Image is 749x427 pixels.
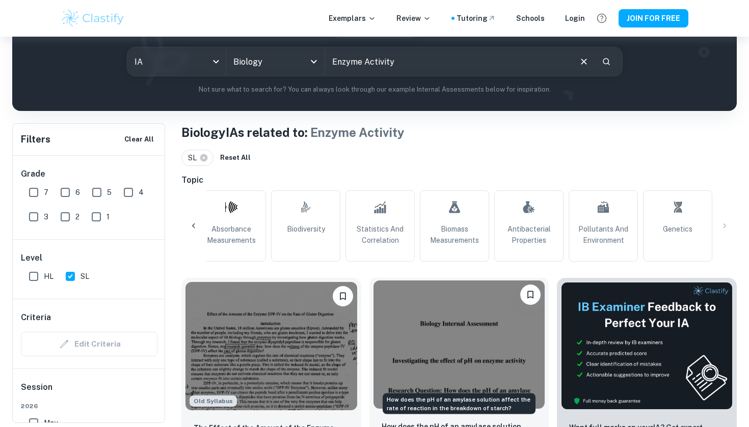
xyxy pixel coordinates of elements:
p: Not sure what to search for? You can always look through our example Internal Assessments below f... [20,84,729,95]
span: Old Syllabus [190,395,237,407]
span: Genetics [663,223,692,235]
h6: Topic [181,174,737,186]
input: E.g. photosynthesis, coffee and protein, HDI and diabetes... [325,47,570,76]
span: SL [188,152,201,163]
a: Tutoring [457,13,496,24]
span: Statistics and Correlation [350,223,410,246]
button: Please log in to bookmark exemplars [520,284,541,305]
span: 1 [106,211,110,222]
button: JOIN FOR FREE [619,9,688,27]
img: Thumbnail [561,282,733,410]
p: Exemplars [329,13,376,24]
span: Absorbance Measurements [201,223,261,246]
img: Biology IA example thumbnail: The Effect of the Amount of the Enzyme D [185,282,357,410]
button: Clear All [122,132,156,147]
span: 6 [75,187,80,198]
button: Search [598,53,615,70]
button: Reset All [218,150,253,165]
a: Login [565,13,585,24]
p: Review [396,13,431,24]
span: HL [44,271,53,282]
button: Open [307,54,321,69]
span: 4 [139,187,144,198]
h6: Level [21,252,157,264]
div: Criteria filters are unavailable when searching by topic [21,332,157,356]
span: Antibacterial Properties [499,223,559,246]
span: 2 [75,211,79,222]
span: Biodiversity [287,223,325,235]
h6: Criteria [21,311,51,324]
span: Biomass Measurements [424,223,485,246]
div: How does the pH of an amylase solution affect the rate of reaction in the breakdown of starch? [383,393,536,414]
span: 5 [107,187,112,198]
h6: Session [21,381,157,402]
span: 2026 [21,402,157,411]
span: Enzyme Activity [310,125,405,139]
img: Biology IA example thumbnail: How does the pH of an amylase solution a [373,280,545,409]
button: Clear [574,52,594,71]
span: 3 [44,211,48,222]
span: 7 [44,187,48,198]
div: Starting from the May 2025 session, the Biology IA requirements have changed. It's OK to refer to... [190,395,237,407]
div: IA [127,47,226,76]
h1: Biology IAs related to: [181,123,737,141]
h6: Filters [21,132,50,147]
div: SL [181,150,213,166]
img: Clastify logo [61,8,125,29]
a: Schools [516,13,545,24]
h6: Grade [21,168,157,180]
span: SL [81,271,89,282]
button: Please log in to bookmark exemplars [333,286,353,306]
button: Help and Feedback [593,10,610,27]
span: Pollutants and Environment [573,223,633,246]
